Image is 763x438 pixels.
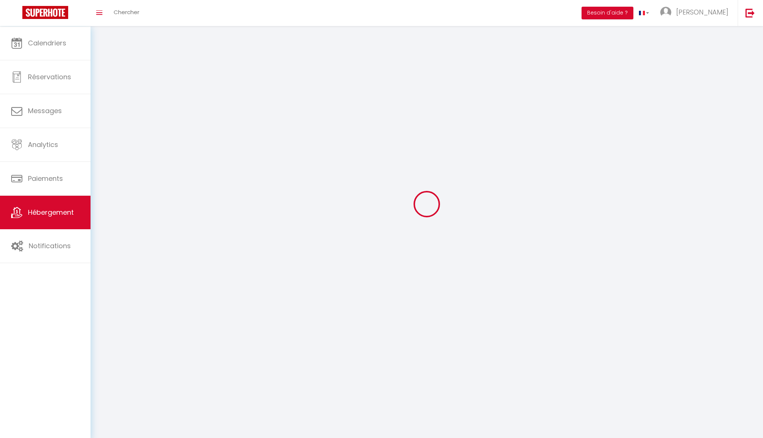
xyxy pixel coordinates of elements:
[28,38,66,48] span: Calendriers
[28,106,62,115] span: Messages
[582,7,633,19] button: Besoin d'aide ?
[28,174,63,183] span: Paiements
[29,241,71,250] span: Notifications
[745,8,755,17] img: logout
[114,8,139,16] span: Chercher
[28,72,71,81] span: Réservations
[28,140,58,149] span: Analytics
[660,7,671,18] img: ...
[676,7,728,17] span: [PERSON_NAME]
[28,208,74,217] span: Hébergement
[22,6,68,19] img: Super Booking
